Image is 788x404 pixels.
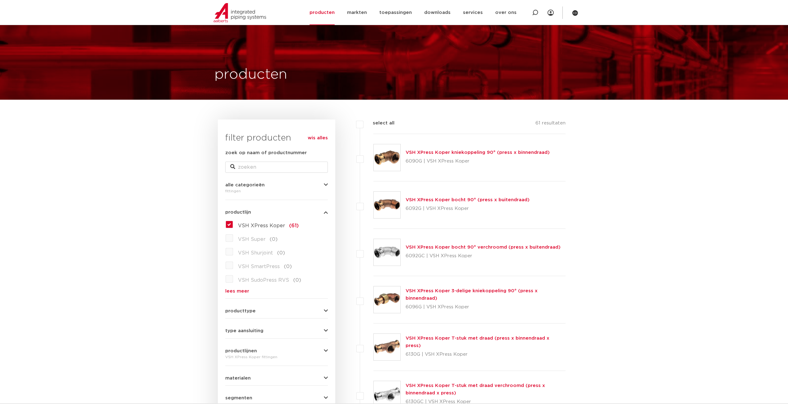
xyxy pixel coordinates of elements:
span: VSH Super [238,237,266,242]
button: productlijn [225,210,328,215]
span: alle categorieën [225,183,265,187]
span: VSH SmartPress [238,264,280,269]
label: zoek op naam of productnummer [225,149,307,157]
span: (0) [277,250,285,255]
div: fittingen [225,187,328,195]
span: productlijn [225,210,251,215]
p: 6090G | VSH XPress Koper [406,156,550,166]
img: Thumbnail for VSH XPress Koper bocht 90° (press x buitendraad) [374,192,400,218]
span: VSH XPress Koper [238,223,285,228]
a: VSH XPress Koper kniekoppeling 90° (press x binnendraad) [406,150,550,155]
span: producttype [225,309,256,313]
div: VSH XPress Koper fittingen [225,353,328,361]
p: 6092G | VSH XPress Koper [406,204,530,214]
h1: producten [214,65,287,85]
span: VSH SudoPress RVS [238,278,289,283]
a: VSH XPress Koper T-stuk met draad verchroomd (press x binnendraad x press) [406,383,545,395]
a: VSH XPress Koper bocht 90° verchroomd (press x buitendraad) [406,245,561,250]
p: 6130G | VSH XPress Koper [406,350,566,359]
span: (61) [289,223,299,228]
button: alle categorieën [225,183,328,187]
button: type aansluiting [225,328,328,333]
a: lees meer [225,289,328,293]
span: materialen [225,376,251,380]
img: Thumbnail for VSH XPress Koper kniekoppeling 90° (press x binnendraad) [374,144,400,171]
span: (0) [270,237,278,242]
input: zoeken [225,162,328,173]
a: VSH XPress Koper T-stuk met draad (press x binnendraad x press) [406,336,549,348]
img: Thumbnail for VSH XPress Koper bocht 90° verchroomd (press x buitendraad) [374,239,400,266]
p: 6096G | VSH XPress Koper [406,302,566,312]
button: materialen [225,376,328,380]
p: 61 resultaten [535,119,566,129]
span: (0) [293,278,301,283]
p: 6092GC | VSH XPress Koper [406,251,561,261]
a: VSH XPress Koper bocht 90° (press x buitendraad) [406,198,530,202]
button: producttype [225,309,328,313]
span: segmenten [225,396,252,400]
button: segmenten [225,396,328,400]
span: productlijnen [225,349,257,353]
button: productlijnen [225,349,328,353]
span: (0) [284,264,292,269]
a: VSH XPress Koper 3-delige kniekoppeling 90° (press x binnendraad) [406,289,538,301]
label: select all [363,119,394,127]
span: VSH Shurjoint [238,250,273,255]
h3: filter producten [225,132,328,144]
span: type aansluiting [225,328,263,333]
img: Thumbnail for VSH XPress Koper 3-delige kniekoppeling 90° (press x binnendraad) [374,286,400,313]
img: Thumbnail for VSH XPress Koper T-stuk met draad (press x binnendraad x press) [374,334,400,360]
a: wis alles [308,134,328,142]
